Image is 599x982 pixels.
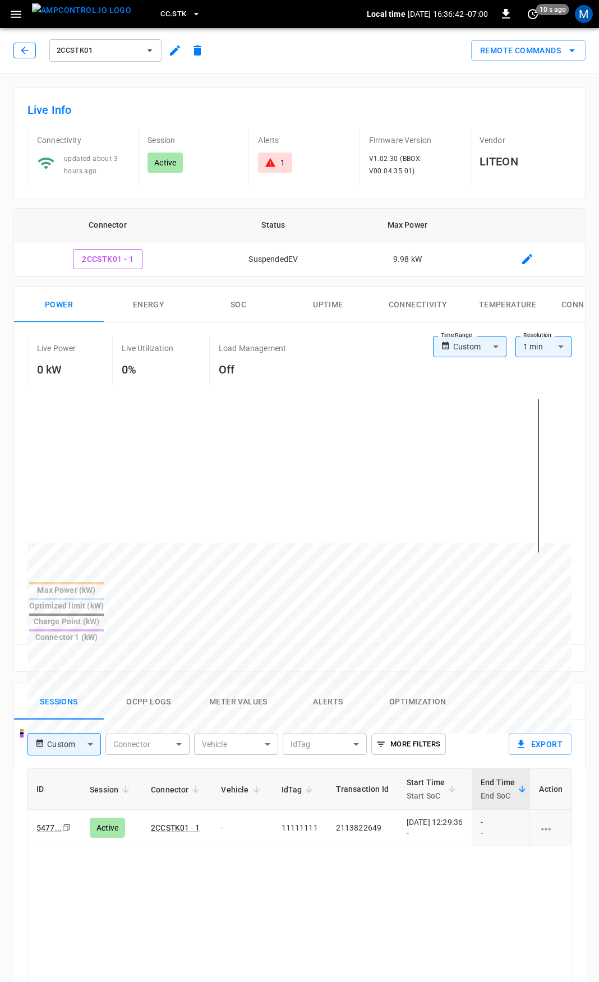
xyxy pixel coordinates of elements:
[480,135,572,146] p: Vendor
[122,361,173,379] h6: 0%
[104,287,193,322] button: Energy
[463,287,552,322] button: Temperature
[122,343,173,354] p: Live Utilization
[480,153,572,170] h6: LITEON
[373,684,463,720] button: Optimization
[73,249,142,270] button: 2CCSTK01 - 1
[219,361,286,379] h6: Off
[49,39,162,62] button: 2CCSTK01
[37,135,129,146] p: Connectivity
[481,776,529,803] span: End TimeEnd SoC
[367,8,406,20] p: Local time
[258,135,350,146] p: Alerts
[283,287,373,322] button: Uptime
[201,242,345,277] td: SuspendedEV
[481,776,515,803] div: End Time
[14,209,201,242] th: Connector
[282,783,317,796] span: IdTag
[37,361,76,379] h6: 0 kW
[90,783,133,796] span: Session
[37,343,76,354] p: Live Power
[369,155,422,175] span: V1.02.30 (BBOX: V00.04.35.01)
[64,155,118,175] span: updated about 3 hours ago
[509,734,572,755] button: Export
[327,769,398,810] th: Transaction Id
[148,135,239,146] p: Session
[27,101,572,119] h6: Live Info
[407,776,445,803] div: Start Time
[280,157,285,168] div: 1
[221,783,263,796] span: Vehicle
[471,40,586,61] div: remote commands options
[471,40,586,61] button: Remote Commands
[345,209,470,242] th: Max Power
[453,336,506,357] div: Custom
[14,287,104,322] button: Power
[57,44,140,57] span: 2CCSTK01
[575,5,593,23] div: profile-icon
[523,331,551,340] label: Resolution
[156,3,205,25] button: CC.STK
[47,734,100,755] div: Custom
[283,684,373,720] button: Alerts
[14,684,104,720] button: Sessions
[441,331,472,340] label: Time Range
[407,776,460,803] span: Start TimeStart SoC
[524,5,542,23] button: set refresh interval
[408,8,488,20] p: [DATE] 16:36:42 -07:00
[160,8,186,21] span: CC.STK
[104,684,193,720] button: Ocpp logs
[407,789,445,803] p: Start SoC
[529,769,572,810] th: Action
[373,287,463,322] button: Connectivity
[27,769,81,810] th: ID
[371,734,446,755] button: More Filters
[193,684,283,720] button: Meter Values
[345,242,470,277] td: 9.98 kW
[515,336,572,357] div: 1 min
[193,287,283,322] button: SOC
[32,3,131,17] img: ampcontrol.io logo
[536,4,569,15] span: 10 s ago
[539,822,563,833] div: charging session options
[151,783,203,796] span: Connector
[154,157,176,168] p: Active
[481,789,515,803] p: End SoC
[219,343,286,354] p: Load Management
[369,135,461,146] p: Firmware Version
[201,209,345,242] th: Status
[14,209,585,277] table: connector table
